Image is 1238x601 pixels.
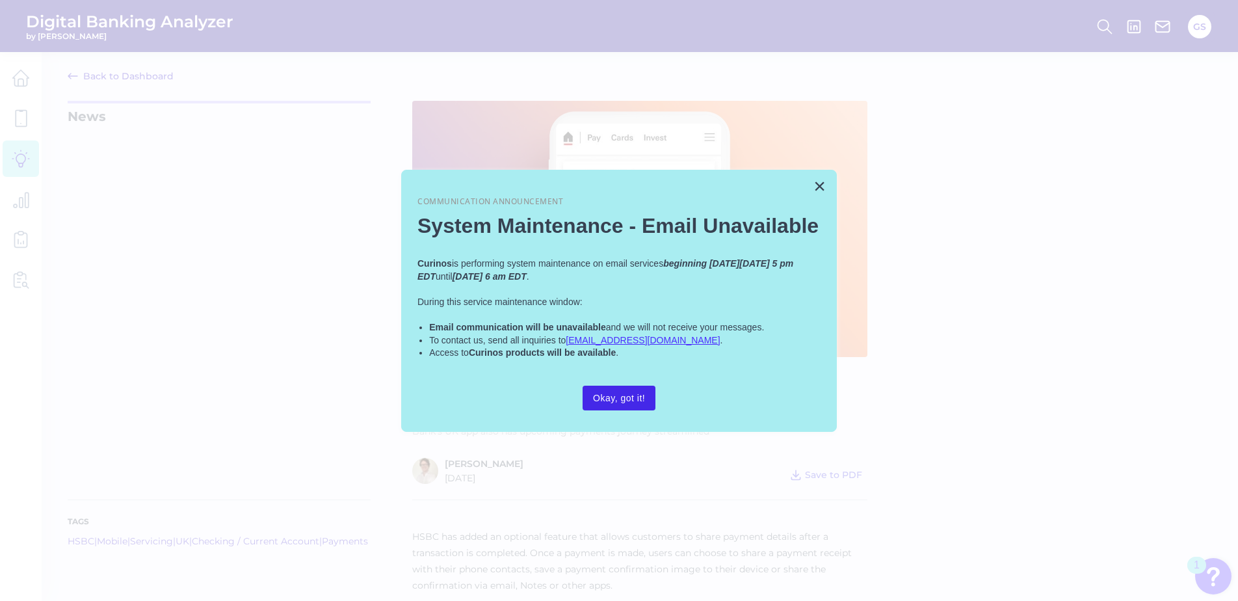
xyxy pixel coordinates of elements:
span: . [720,335,723,345]
span: . [616,347,618,358]
span: To contact us, send all inquiries to [429,335,566,345]
button: Close [813,176,826,196]
p: During this service maintenance window: [417,296,821,309]
span: is performing system maintenance on email services [452,258,663,269]
p: Communication Announcement [417,196,821,207]
h2: System Maintenance - Email Unavailable [417,213,821,238]
span: . [527,271,529,282]
span: and we will not receive your messages. [606,322,765,332]
a: [EMAIL_ADDRESS][DOMAIN_NAME] [566,335,720,345]
strong: Curinos [417,258,452,269]
span: Access to [429,347,469,358]
em: beginning [DATE][DATE] 5 pm EDT [417,258,796,282]
span: until [436,271,453,282]
strong: Curinos products will be available [469,347,616,358]
button: Okay, got it! [583,386,655,410]
strong: Email communication will be unavailable [429,322,606,332]
em: [DATE] 6 am EDT [453,271,527,282]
